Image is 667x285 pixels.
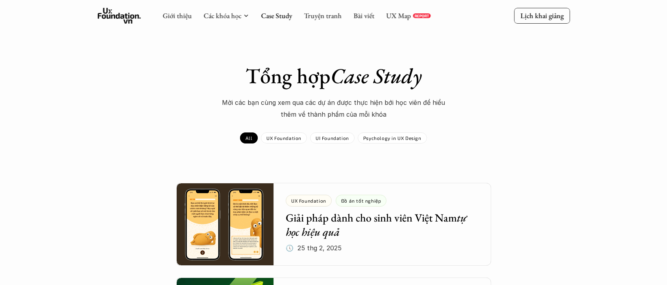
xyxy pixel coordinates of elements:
a: Bài viết [353,11,374,20]
a: Lịch khai giảng [514,8,570,23]
p: UX Foundation [266,135,301,141]
a: Truyện tranh [304,11,342,20]
a: UX Map [386,11,411,20]
a: Giới thiệu [163,11,192,20]
p: All [246,135,252,141]
h1: Tổng hợp [196,63,471,89]
a: Các khóa học [203,11,241,20]
p: REPORT [414,13,429,18]
em: Case Study [331,62,422,89]
p: Psychology in UX Design [363,135,421,141]
p: Lịch khai giảng [520,11,564,20]
p: UI Foundation [316,135,349,141]
a: Giải pháp dành cho sinh viên Việt Namtự học hiệu quả🕔 25 thg 2, 2025 [176,183,491,266]
a: Case Study [261,11,292,20]
a: REPORT [413,13,431,18]
p: Mời các bạn cùng xem qua các dự án được thực hiện bới học viên để hiểu thêm về thành phẩm của mỗi... [216,97,452,121]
